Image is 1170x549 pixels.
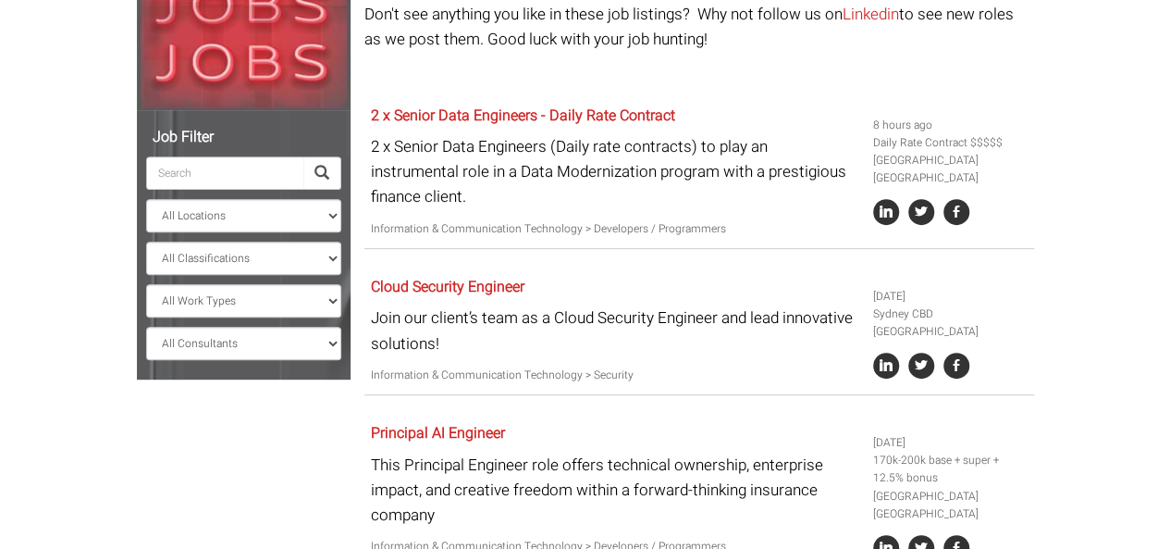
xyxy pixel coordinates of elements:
p: This Principal Engineer role offers technical ownership, enterprise impact, and creative freedom ... [371,453,859,529]
a: Linkedin [843,3,899,26]
a: Cloud Security Engineer [371,276,524,298]
li: [GEOGRAPHIC_DATA] [GEOGRAPHIC_DATA] [873,152,1027,187]
p: Join our client’s team as a Cloud Security Engineer and lead innovative solutions! [371,306,859,356]
p: 2 x Senior Data Engineers (Daily rate contracts) to play an instrumental role in a Data Moderniza... [371,134,859,210]
li: [GEOGRAPHIC_DATA] [GEOGRAPHIC_DATA] [873,488,1027,523]
a: Principal AI Engineer [371,422,505,444]
a: 2 x Senior Data Engineers - Daily Rate Contract [371,105,675,127]
li: Sydney CBD [GEOGRAPHIC_DATA] [873,306,1027,341]
li: [DATE] [873,434,1027,452]
p: Information & Communication Technology > Developers / Programmers [371,220,859,238]
li: [DATE] [873,288,1027,306]
h5: Job Filter [146,130,341,146]
li: 170k-200k base + super + 12.5% bonus [873,452,1027,487]
p: Information & Communication Technology > Security [371,367,859,384]
input: Search [146,156,303,190]
li: 8 hours ago [873,117,1027,134]
li: Daily Rate Contract $$$$$ [873,134,1027,152]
